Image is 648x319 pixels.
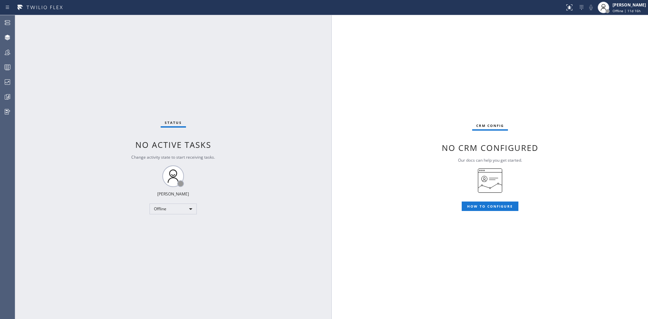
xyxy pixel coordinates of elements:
[467,204,513,209] span: HOW TO CONFIGURE
[462,202,518,211] button: HOW TO CONFIGURE
[131,154,215,160] span: Change activity state to start receiving tasks.
[586,3,596,12] button: Mute
[135,139,211,150] span: No active tasks
[157,191,189,197] div: [PERSON_NAME]
[442,142,538,153] span: No CRM configured
[150,204,197,214] div: Offline
[613,2,646,8] div: [PERSON_NAME]
[613,8,641,13] span: Offline | 11d 16h
[458,157,522,163] span: Our docs can help you get started.
[476,123,504,128] span: CRM config
[165,120,182,125] span: Status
